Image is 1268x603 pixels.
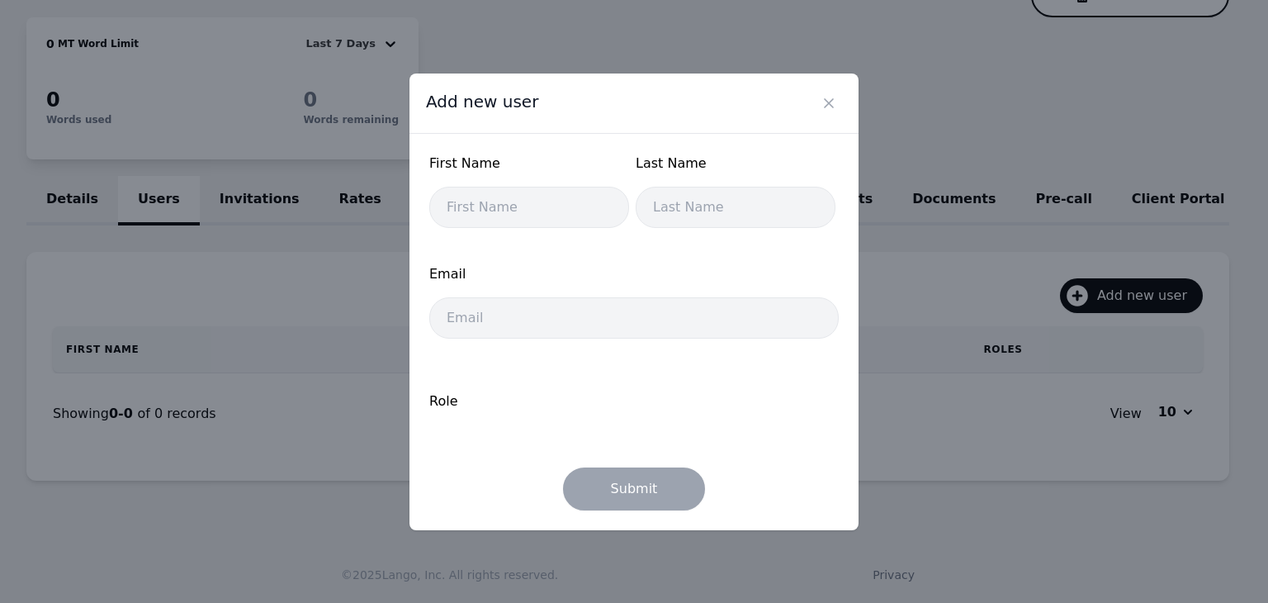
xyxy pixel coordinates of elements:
input: Last Name [636,187,835,228]
span: Last Name [636,154,835,173]
input: First Name [429,187,629,228]
label: Role [429,392,839,411]
button: Close [816,90,842,116]
button: Submit [563,468,706,510]
span: Email [429,264,839,284]
span: First Name [429,154,629,173]
input: Email [429,297,839,339]
span: Add new user [426,90,538,113]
